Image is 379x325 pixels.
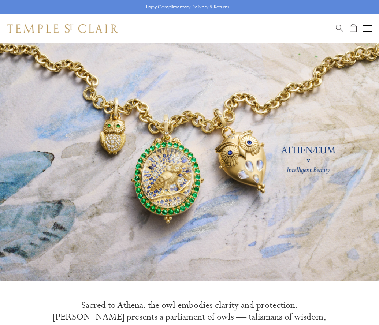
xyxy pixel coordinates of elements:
img: Temple St. Clair [7,24,118,33]
button: Open navigation [363,24,372,33]
a: Search [336,24,343,33]
p: Enjoy Complimentary Delivery & Returns [146,3,229,11]
a: Open Shopping Bag [350,24,357,33]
